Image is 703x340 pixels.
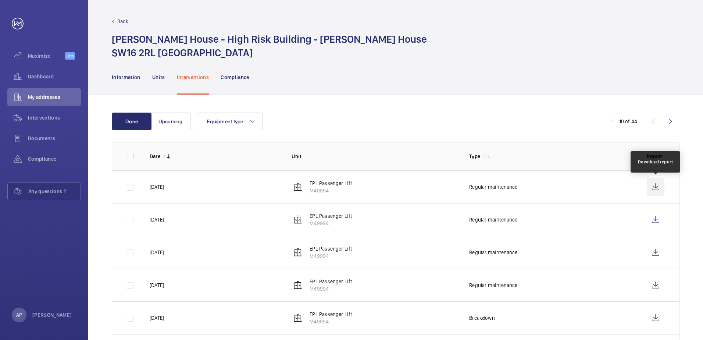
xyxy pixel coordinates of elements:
[469,153,480,160] p: Type
[112,74,140,81] p: Information
[469,281,517,289] p: Regular maintenance
[150,314,164,322] p: [DATE]
[28,73,81,80] span: Dashboard
[469,314,495,322] p: Breakdown
[310,252,352,260] p: M49994
[310,180,352,187] p: EPL Passenger Lift
[310,278,352,285] p: EPL Passenger Lift
[310,187,352,194] p: M49994
[293,314,302,322] img: elevator.svg
[638,159,673,165] div: Download report
[310,220,352,227] p: M49994
[310,285,352,293] p: M49994
[207,118,243,124] span: Equipment type
[150,153,160,160] p: Date
[152,74,165,81] p: Units
[310,245,352,252] p: EPL Passenger Lift
[28,114,81,121] span: Interventions
[112,113,151,130] button: Done
[150,183,164,191] p: [DATE]
[28,135,81,142] span: Documents
[310,311,352,318] p: EPL Passenger Lift
[469,249,517,256] p: Regular maintenance
[292,153,457,160] p: Unit
[28,52,65,60] span: Maximize
[469,183,517,191] p: Regular maintenance
[65,52,75,60] span: Beta
[32,311,72,319] p: [PERSON_NAME]
[28,188,81,195] span: Any questions ?
[150,216,164,223] p: [DATE]
[221,74,249,81] p: Compliance
[150,249,164,256] p: [DATE]
[150,281,164,289] p: [DATE]
[293,248,302,257] img: elevator.svg
[117,18,128,25] p: Back
[469,216,517,223] p: Regular maintenance
[151,113,190,130] button: Upcoming
[112,32,427,60] h1: [PERSON_NAME] House - High Risk Building - [PERSON_NAME] House SW16 2RL [GEOGRAPHIC_DATA]
[28,155,81,163] span: Compliance
[293,281,302,290] img: elevator.svg
[177,74,209,81] p: Interventions
[310,212,352,220] p: EPL Passenger Lift
[28,93,81,101] span: My addresses
[293,215,302,224] img: elevator.svg
[612,118,637,125] div: 1 – 10 of 44
[310,318,352,325] p: M49994
[293,183,302,191] img: elevator.svg
[16,311,22,319] p: AP
[198,113,263,130] button: Equipment type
